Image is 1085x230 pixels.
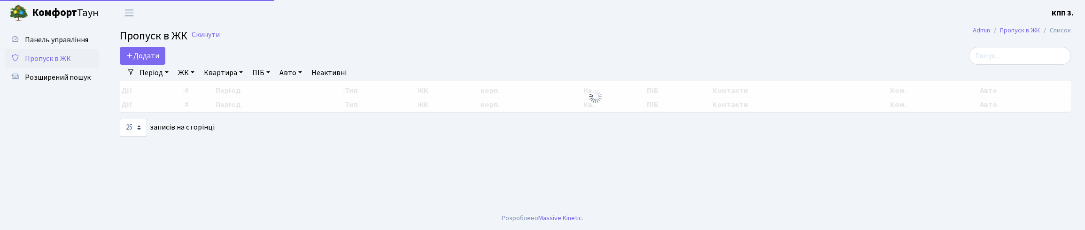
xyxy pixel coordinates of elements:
[276,65,306,81] a: Авто
[502,213,583,223] div: Розроблено .
[25,54,71,64] span: Пропуск в ЖК
[200,65,247,81] a: Квартира
[588,89,603,104] img: Обробка...
[5,49,99,68] a: Пропуск в ЖК
[538,213,582,223] a: Massive Kinetic
[32,5,99,21] span: Таун
[136,65,172,81] a: Період
[1052,8,1074,19] a: КПП 3.
[32,5,77,20] b: Комфорт
[973,25,990,35] a: Admin
[969,47,1071,65] input: Пошук...
[959,21,1085,40] nav: breadcrumb
[120,47,165,65] a: Додати
[248,65,274,81] a: ПІБ
[308,65,350,81] a: Неактивні
[1052,8,1074,18] b: КПП 3.
[25,72,91,83] span: Розширений пошук
[5,68,99,87] a: Розширений пошук
[5,31,99,49] a: Панель управління
[1000,25,1040,35] a: Пропуск в ЖК
[120,28,187,44] span: Пропуск в ЖК
[1040,25,1071,36] li: Список
[117,5,141,21] button: Переключити навігацію
[174,65,198,81] a: ЖК
[25,35,88,45] span: Панель управління
[192,31,220,39] a: Скинути
[120,119,215,137] label: записів на сторінці
[126,51,159,61] span: Додати
[120,119,147,137] select: записів на сторінці
[9,4,28,23] img: logo.png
